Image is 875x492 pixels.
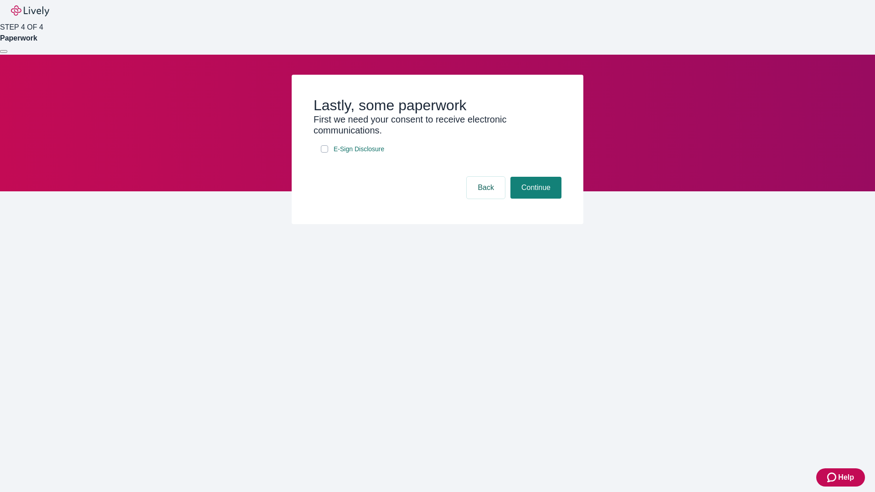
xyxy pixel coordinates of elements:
img: Lively [11,5,49,16]
span: E-Sign Disclosure [334,144,384,154]
button: Back [467,177,505,199]
h2: Lastly, some paperwork [314,97,561,114]
svg: Zendesk support icon [827,472,838,483]
button: Continue [510,177,561,199]
a: e-sign disclosure document [332,143,386,155]
button: Zendesk support iconHelp [816,468,865,487]
span: Help [838,472,854,483]
h3: First we need your consent to receive electronic communications. [314,114,561,136]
